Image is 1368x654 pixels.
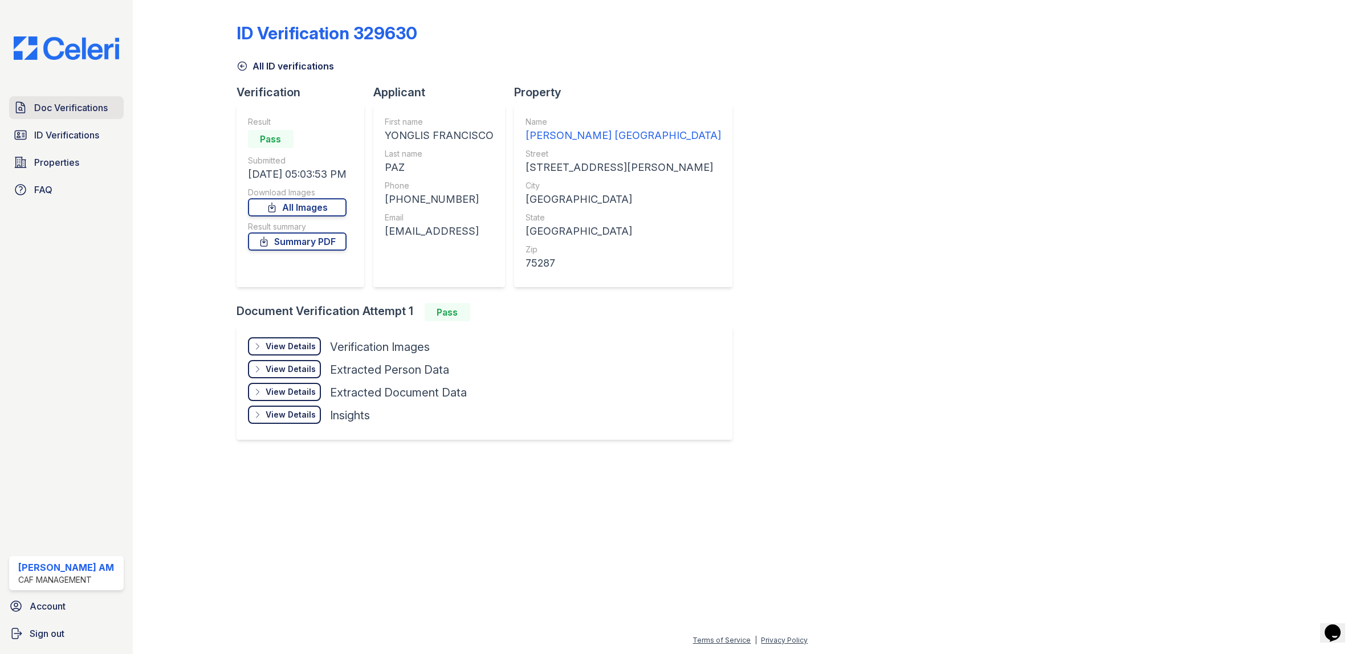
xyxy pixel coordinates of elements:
div: State [526,212,721,223]
div: Property [514,84,742,100]
div: City [526,180,721,191]
div: Phone [385,180,494,191]
div: [EMAIL_ADDRESS] [385,223,494,239]
span: Properties [34,156,79,169]
div: Insights [330,407,370,423]
div: 75287 [526,255,721,271]
div: YONGLIS FRANCISCO [385,128,494,144]
div: View Details [266,386,316,398]
div: Extracted Document Data [330,385,467,400]
span: Doc Verifications [34,101,108,115]
div: PAZ [385,160,494,175]
div: First name [385,116,494,128]
div: Name [526,116,721,128]
a: Account [5,595,128,618]
div: [PERSON_NAME] AM [18,561,114,574]
div: [GEOGRAPHIC_DATA] [526,191,721,207]
div: Verification Images [330,339,430,355]
div: Submitted [248,155,347,166]
a: Summary PDF [248,232,347,251]
div: [PHONE_NUMBER] [385,191,494,207]
div: Verification [237,84,373,100]
div: CAF Management [18,574,114,586]
span: ID Verifications [34,128,99,142]
span: FAQ [34,183,52,197]
div: [STREET_ADDRESS][PERSON_NAME] [526,160,721,175]
div: Download Images [248,187,347,198]
a: Name [PERSON_NAME] [GEOGRAPHIC_DATA] [526,116,721,144]
span: Account [30,599,66,613]
a: All ID verifications [237,59,334,73]
div: View Details [266,409,316,420]
img: CE_Logo_Blue-a8612792a0a2168367f1c8372b55b34899dd931a85d93a1a3d3e32e68fde9ad4.png [5,36,128,60]
div: Pass [248,130,294,148]
div: View Details [266,341,316,352]
a: Terms of Service [693,636,751,644]
div: Email [385,212,494,223]
div: Result summary [248,221,347,232]
a: All Images [248,198,347,216]
iframe: chat widget [1320,608,1357,643]
div: Zip [526,244,721,255]
a: ID Verifications [9,124,124,146]
div: Extracted Person Data [330,362,449,378]
div: | [755,636,757,644]
a: FAQ [9,178,124,201]
span: Sign out [30,627,64,640]
div: [DATE] 05:03:53 PM [248,166,347,182]
div: ID Verification 329630 [237,23,417,43]
a: Privacy Policy [761,636,808,644]
a: Doc Verifications [9,96,124,119]
a: Sign out [5,622,128,645]
div: Last name [385,148,494,160]
div: Pass [425,303,470,321]
div: [PERSON_NAME] [GEOGRAPHIC_DATA] [526,128,721,144]
div: Document Verification Attempt 1 [237,303,742,321]
div: Result [248,116,347,128]
a: Properties [9,151,124,174]
div: Street [526,148,721,160]
div: [GEOGRAPHIC_DATA] [526,223,721,239]
div: View Details [266,363,316,375]
div: Applicant [373,84,514,100]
